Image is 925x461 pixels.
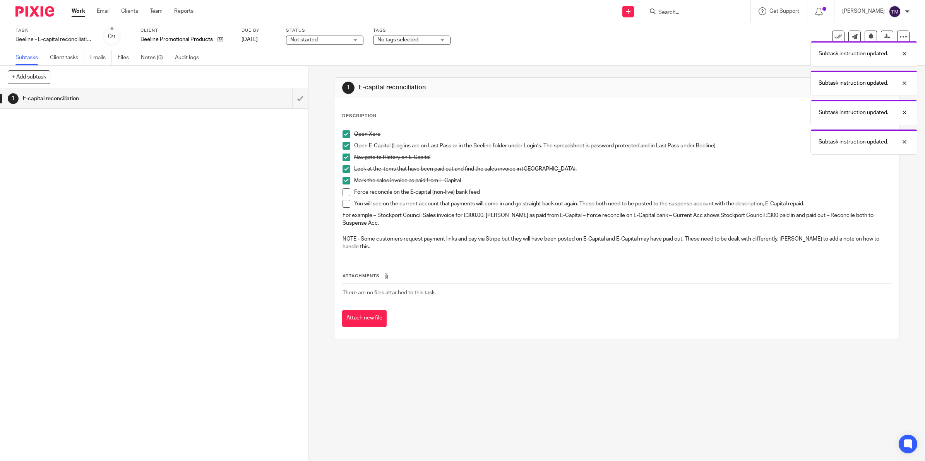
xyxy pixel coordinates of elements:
[15,36,93,43] div: Beeline - E-capital reconciliation - Thursday
[354,177,891,184] p: Mark the sales invoice as paid from E-Capital
[819,109,888,116] p: Subtask instruction updated.
[72,7,85,15] a: Work
[15,36,93,43] div: Beeline - E-capital reconciliation - [DATE]
[111,35,116,39] small: /1
[343,290,436,295] span: There are no files attached to this task.
[8,70,50,84] button: + Add subtask
[118,50,135,65] a: Files
[90,50,112,65] a: Emails
[140,27,232,34] label: Client
[354,165,891,173] p: Look at the items that have been paid out and find the sales invoice in [GEOGRAPHIC_DATA].
[15,6,54,17] img: Pixie
[359,84,633,92] h1: E-capital reconciliation
[141,50,169,65] a: Notes (0)
[8,93,19,104] div: 1
[354,142,891,150] p: Open E-Capital (Log ins are on Last Pass or in the Beeline folder under Login’s. The spreadsheet ...
[174,7,194,15] a: Reports
[175,50,205,65] a: Audit logs
[15,27,93,34] label: Task
[342,82,355,94] div: 1
[286,27,363,34] label: Status
[373,27,451,34] label: Tags
[354,154,891,161] p: Navigate to History on E-Capital
[50,50,84,65] a: Client tasks
[242,27,276,34] label: Due by
[121,7,138,15] a: Clients
[342,113,377,119] p: Description
[290,37,318,43] span: Not started
[343,235,891,251] p: NOTE - Some customers request payment links and pay via Stripe but they will have been posted on ...
[242,37,258,42] span: [DATE]
[354,130,891,138] p: Open Xero
[354,188,891,196] p: Force reconcile on the E-capital (non-live) bank feed
[342,310,387,327] button: Attach new file
[150,7,163,15] a: Team
[819,138,888,146] p: Subtask instruction updated.
[377,37,418,43] span: No tags selected
[343,274,380,278] span: Attachments
[15,50,44,65] a: Subtasks
[343,212,891,227] p: For example – Stockport Council Sales invoice for £300.00. [PERSON_NAME] as paid from E-Capital –...
[819,79,888,87] p: Subtask instruction updated.
[819,50,888,58] p: Subtask instruction updated.
[889,5,901,18] img: svg%3E
[97,7,110,15] a: Email
[108,32,116,41] div: 0
[23,93,197,104] h1: E-capital reconciliation
[140,36,214,43] p: Beeline Promotional Products Ltd
[354,200,891,208] p: You will see on the current account that payments will come in and go straight back out again. Th...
